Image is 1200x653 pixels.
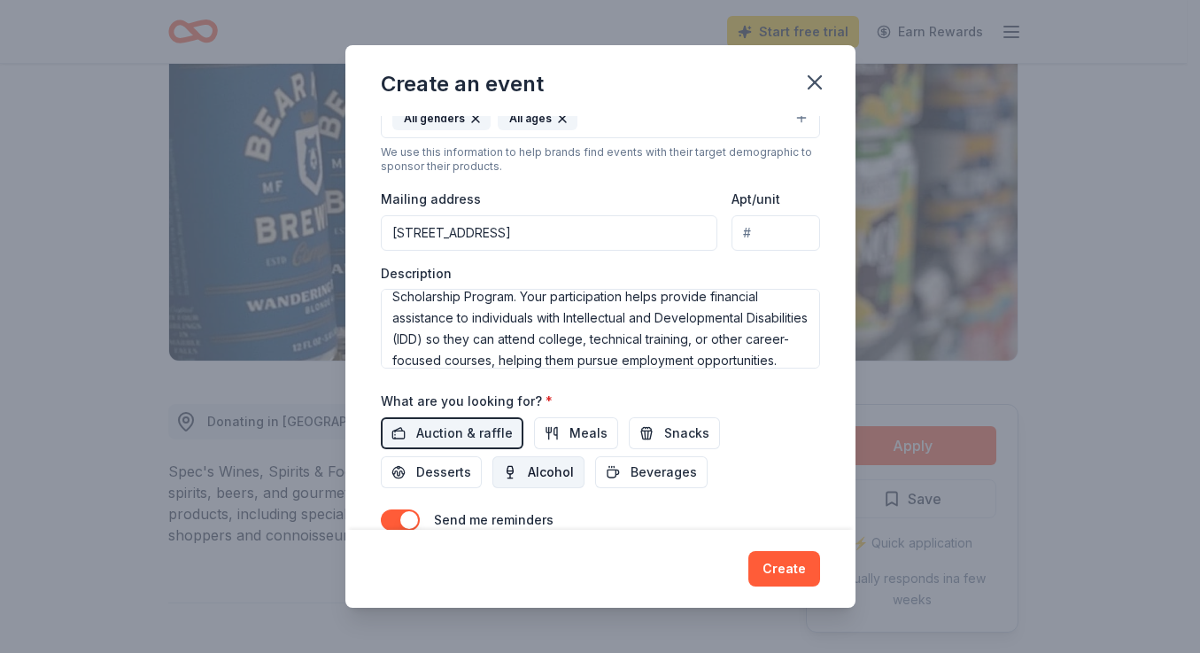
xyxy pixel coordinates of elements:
button: Beverages [595,456,708,488]
span: Meals [569,423,608,444]
input: # [732,215,819,251]
label: Send me reminders [434,512,554,527]
button: Snacks [629,417,720,449]
label: Description [381,265,452,283]
button: Alcohol [492,456,585,488]
div: Create an event [381,70,544,98]
button: All gendersAll ages [381,99,820,138]
label: Mailing address [381,190,481,208]
span: Beverages [631,462,697,483]
input: Enter a US address [381,215,718,251]
label: What are you looking for? [381,393,553,410]
div: All genders [392,107,491,130]
button: Desserts [381,456,482,488]
textarea: All proceeds from this event go directly to the Three Graces Inclusive Scholarship Program. Your ... [381,289,820,369]
label: Apt/unit [732,190,780,208]
button: Meals [534,417,618,449]
div: All ages [498,107,577,130]
span: Desserts [416,462,471,483]
div: We use this information to help brands find events with their target demographic to sponsor their... [381,145,820,174]
button: Auction & raffle [381,417,523,449]
span: Alcohol [528,462,574,483]
span: Snacks [664,423,709,444]
span: Auction & raffle [416,423,513,444]
button: Create [748,551,820,587]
